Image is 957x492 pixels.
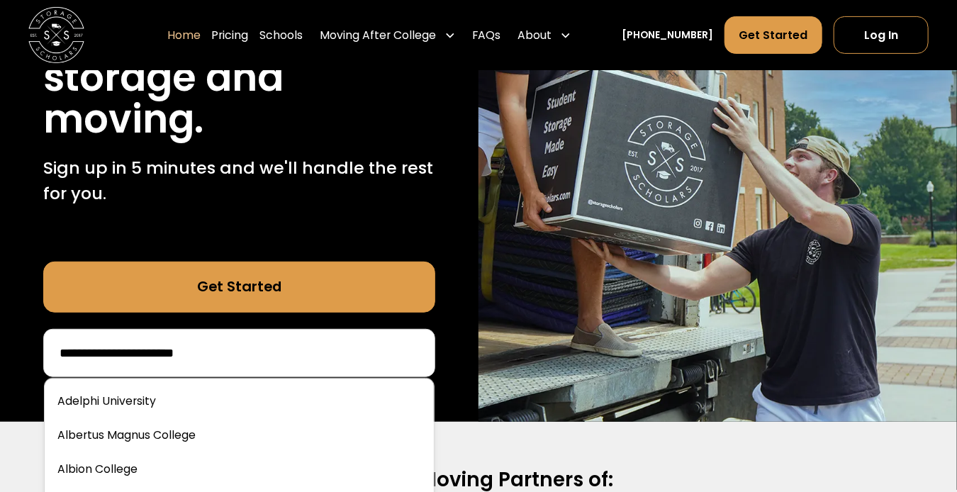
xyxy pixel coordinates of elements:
[622,28,713,43] a: [PHONE_NUMBER]
[211,16,248,55] a: Pricing
[320,27,436,44] div: Moving After College
[512,16,576,55] div: About
[314,16,461,55] div: Moving After College
[259,16,303,55] a: Schools
[43,14,435,141] h1: Stress free student storage and moving.
[834,16,929,54] a: Log In
[517,27,552,44] div: About
[472,16,500,55] a: FAQs
[724,16,823,54] a: Get Started
[167,16,201,55] a: Home
[43,155,435,206] p: Sign up in 5 minutes and we'll handle the rest for you.
[28,7,84,63] img: Storage Scholars main logo
[43,262,435,312] a: Get Started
